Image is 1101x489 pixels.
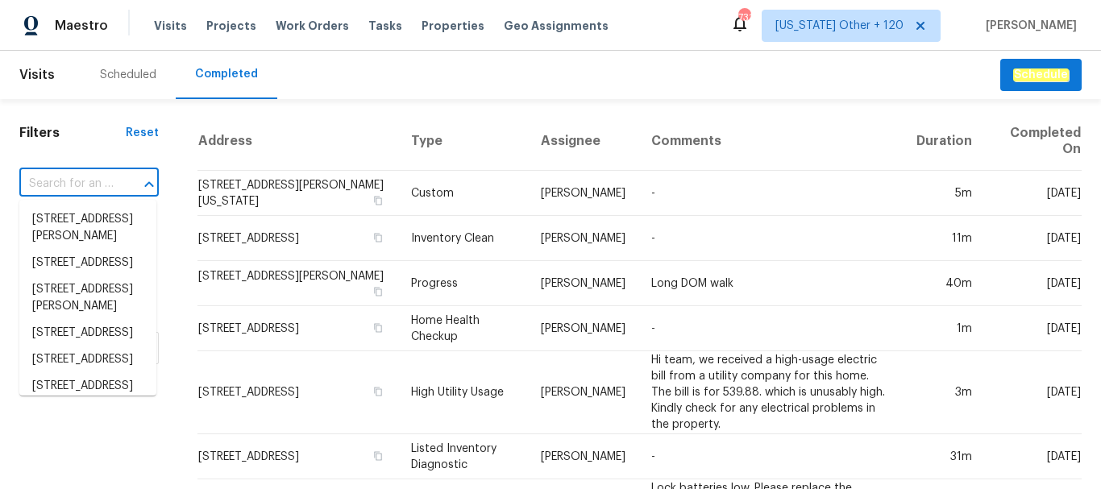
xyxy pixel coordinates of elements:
[398,306,529,351] td: Home Health Checkup
[422,18,484,34] span: Properties
[197,216,398,261] td: [STREET_ADDRESS]
[528,171,638,216] td: [PERSON_NAME]
[985,216,1082,261] td: [DATE]
[197,351,398,434] td: [STREET_ADDRESS]
[638,306,904,351] td: -
[638,171,904,216] td: -
[904,171,985,216] td: 5m
[19,373,156,400] li: [STREET_ADDRESS]
[19,57,55,93] span: Visits
[985,171,1082,216] td: [DATE]
[738,10,750,26] div: 731
[775,18,904,34] span: [US_STATE] Other + 120
[19,125,126,141] h1: Filters
[398,434,529,479] td: Listed Inventory Diagnostic
[371,384,385,399] button: Copy Address
[638,434,904,479] td: -
[528,112,638,171] th: Assignee
[904,306,985,351] td: 1m
[985,112,1082,171] th: Completed On
[371,449,385,463] button: Copy Address
[197,112,398,171] th: Address
[985,351,1082,434] td: [DATE]
[19,346,156,373] li: [STREET_ADDRESS]
[904,434,985,479] td: 31m
[528,261,638,306] td: [PERSON_NAME]
[100,67,156,83] div: Scheduled
[638,216,904,261] td: -
[985,261,1082,306] td: [DATE]
[197,261,398,306] td: [STREET_ADDRESS][PERSON_NAME]
[979,18,1077,34] span: [PERSON_NAME]
[138,173,160,196] button: Close
[19,250,156,276] li: [STREET_ADDRESS]
[985,306,1082,351] td: [DATE]
[276,18,349,34] span: Work Orders
[638,112,904,171] th: Comments
[371,284,385,299] button: Copy Address
[154,18,187,34] span: Visits
[398,112,529,171] th: Type
[371,321,385,335] button: Copy Address
[904,216,985,261] td: 11m
[398,351,529,434] td: High Utility Usage
[197,306,398,351] td: [STREET_ADDRESS]
[197,434,398,479] td: [STREET_ADDRESS]
[398,171,529,216] td: Custom
[904,261,985,306] td: 40m
[528,306,638,351] td: [PERSON_NAME]
[19,320,156,346] li: [STREET_ADDRESS]
[528,351,638,434] td: [PERSON_NAME]
[55,18,108,34] span: Maestro
[19,276,156,320] li: [STREET_ADDRESS][PERSON_NAME]
[398,261,529,306] td: Progress
[528,434,638,479] td: [PERSON_NAME]
[19,206,156,250] li: [STREET_ADDRESS][PERSON_NAME]
[197,171,398,216] td: [STREET_ADDRESS][PERSON_NAME][US_STATE]
[195,66,258,82] div: Completed
[206,18,256,34] span: Projects
[904,112,985,171] th: Duration
[371,193,385,208] button: Copy Address
[371,230,385,245] button: Copy Address
[638,261,904,306] td: Long DOM walk
[904,351,985,434] td: 3m
[504,18,609,34] span: Geo Assignments
[985,434,1082,479] td: [DATE]
[638,351,904,434] td: Hi team, we received a high-usage electric bill from a utility company for this home. The bill is...
[126,125,159,141] div: Reset
[1013,68,1069,81] em: Schedule
[1000,59,1082,92] button: Schedule
[528,216,638,261] td: [PERSON_NAME]
[368,20,402,31] span: Tasks
[19,172,114,197] input: Search for an address...
[398,216,529,261] td: Inventory Clean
